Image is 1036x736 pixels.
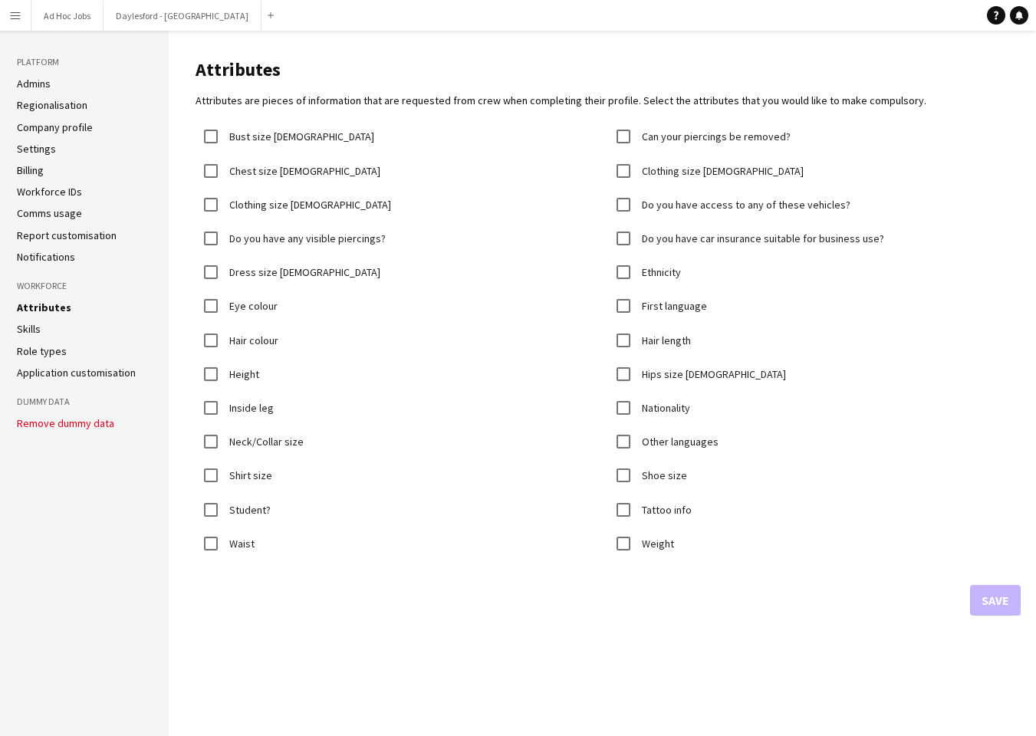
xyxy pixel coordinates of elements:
a: Comms usage [17,206,82,220]
label: Do you have access to any of these vehicles? [639,198,850,212]
label: Dress size [DEMOGRAPHIC_DATA] [226,265,380,279]
label: Do you have any visible piercings? [226,232,386,245]
a: Company profile [17,120,93,134]
label: First language [639,299,707,313]
label: Tattoo info [639,502,692,516]
label: Other languages [639,435,719,449]
a: Settings [17,142,56,156]
label: Inside leg [226,401,274,415]
a: Billing [17,163,44,177]
label: Hair length [639,333,691,347]
h3: Dummy Data [17,395,152,409]
label: Bust size [DEMOGRAPHIC_DATA] [226,130,374,143]
label: Weight [639,537,674,550]
label: Student? [226,502,271,516]
a: Application customisation [17,366,136,379]
button: Daylesford - [GEOGRAPHIC_DATA] [104,1,261,31]
button: Ad Hoc Jobs [31,1,104,31]
label: Height [226,367,259,381]
label: Nationality [639,401,690,415]
label: Shirt size [226,468,272,482]
a: Regionalisation [17,98,87,112]
label: Hair colour [226,333,278,347]
p: Attributes are pieces of information that are requested from crew when completing their profile. ... [196,94,1021,107]
label: Hips size [DEMOGRAPHIC_DATA] [639,367,786,381]
button: Remove dummy data [17,417,114,429]
a: Workforce IDs [17,185,82,199]
label: Ethnicity [639,265,681,279]
a: Report customisation [17,228,117,242]
label: Chest size [DEMOGRAPHIC_DATA] [226,163,380,177]
label: Clothing size [DEMOGRAPHIC_DATA] [226,198,391,212]
label: Shoe size [639,468,687,482]
a: Admins [17,77,51,90]
label: Clothing size [DEMOGRAPHIC_DATA] [639,163,804,177]
label: Waist [226,537,255,550]
label: Do you have car insurance suitable for business use? [639,232,884,245]
h3: Platform [17,55,152,69]
a: Skills [17,322,41,336]
label: Can your piercings be removed? [639,130,791,143]
label: Eye colour [226,299,278,313]
h3: Workforce [17,279,152,293]
a: Attributes [17,301,71,314]
h1: Attributes [196,58,1021,81]
a: Notifications [17,250,75,264]
label: Neck/Collar size [226,435,304,449]
a: Role types [17,344,67,358]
